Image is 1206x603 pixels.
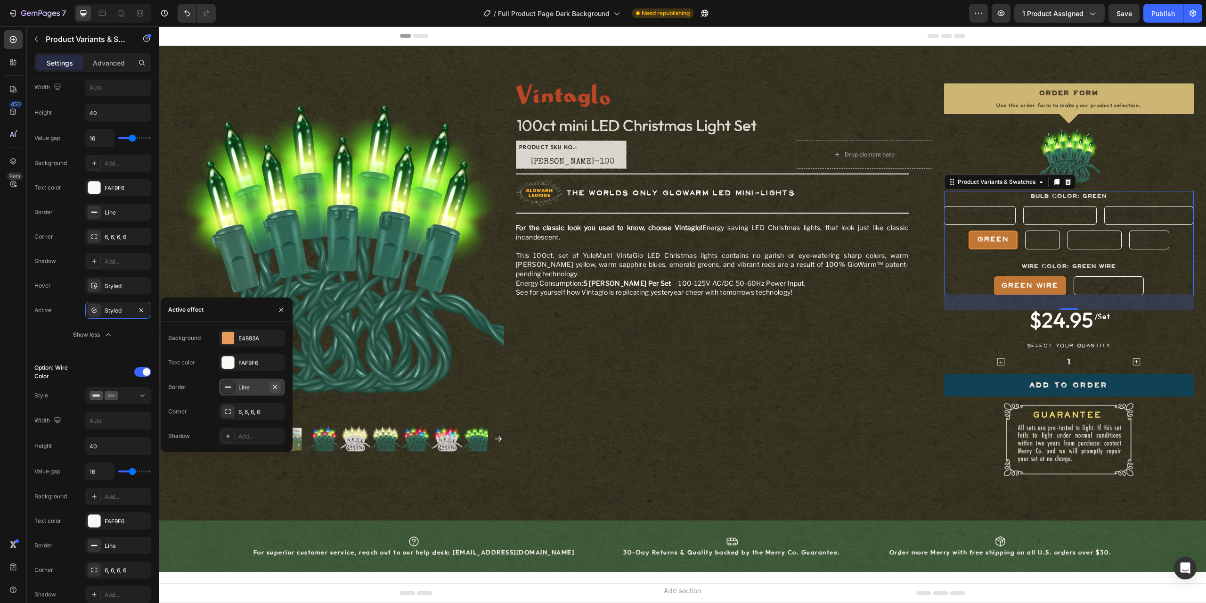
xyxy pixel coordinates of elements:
div: Background [34,159,67,167]
div: Background [168,334,201,342]
div: Corner [34,566,53,574]
div: Option: Wire Color [34,363,83,380]
span: Red [874,209,893,217]
input: Auto [86,79,151,96]
img: gempages_581123104625918472-91ceaaae-199b-4590-ae95-5755329b3d82.png [357,154,404,181]
div: Active [34,306,51,314]
div: 450 [9,100,23,108]
span: White Wire [923,255,977,264]
p: /Set [936,285,951,295]
input: Auto [86,438,151,454]
div: Active effect [168,306,204,314]
span: 1 product assigned [1022,8,1084,18]
div: Text color [34,517,61,525]
div: Show less [73,330,113,339]
legend: Bulb Color: Green [871,165,949,175]
p: PRODUCT SKU NO.: [360,116,432,126]
button: Show less [34,326,151,343]
div: Width [34,414,63,427]
div: Line [105,208,149,217]
legend: Wire Color: Green Wire [862,235,958,245]
button: 7 [4,4,70,23]
button: Save [1108,4,1140,23]
span: Classic Multi [953,184,1027,193]
span: / [494,8,496,18]
input: Auto [86,412,151,429]
div: Height [34,442,52,450]
span: Need republishing [642,9,690,17]
div: Add... [105,493,149,501]
p: Energy Consumption: — 100-125V AC/DC 50-60Hz Power Input. [357,253,647,261]
p: Product Variants & Swatches [46,33,126,45]
div: Value gap [34,467,60,476]
div: Undo/Redo [178,4,216,23]
span: Full Product Page Dark Background [498,8,610,18]
p: Advanced [93,58,125,68]
span: Save [1116,9,1132,17]
div: Height [34,108,52,117]
p: For superior customer service, reach out to our help desk: [EMAIL_ADDRESS][DOMAIN_NAME] [95,522,416,530]
span: Yule Multi [793,184,849,193]
button: increment [921,326,1035,345]
div: Width [34,81,63,94]
div: 6, 6, 6, 6 [238,408,283,416]
div: Styled [105,282,149,290]
div: E4893A [238,334,283,343]
img: gempages_581123104625918472-0ba199df-cc1b-4d05-bcb0-7d6951d585f8.png [357,57,451,81]
div: Shadow [34,257,56,265]
div: Open Intercom Messenger [1174,557,1197,579]
p: ORDER FORM [790,62,1030,72]
h1: 100ct mini LED Christmas Light Set [357,88,773,110]
div: Add... [105,591,149,599]
span: Orange [917,209,955,217]
button: ADD TO ORDER [785,347,1035,370]
div: Add... [105,159,149,168]
div: Corner [34,232,53,241]
h2: [PERSON_NAME]-100 [371,129,456,142]
button: Carousel Next Arrow [335,408,344,417]
div: 6, 6, 6, 6 [105,566,149,575]
span: Vintaclear [872,184,930,193]
input: quantity [899,326,921,345]
p: SELECT YOUR Quantity [786,316,1034,324]
p: Order more Merry with free shipping on all U.S. orders over $30. [731,522,953,530]
iframe: Design area [159,26,1206,603]
div: ADD TO ORDER [871,353,949,364]
div: Add... [238,432,283,441]
img: gempages_581123104625918472-6a84ae2d-83af-4eed-9a97-5673b9cc904d.png [845,377,975,449]
div: Shadow [34,590,56,599]
div: FAF9F6 [105,517,149,526]
div: Line [238,383,266,392]
input: Auto [86,463,114,480]
div: Border [34,208,53,216]
p: 30-Day Returns & Quality backed by the Merry Co. Guarantee. [464,522,682,530]
div: Product Variants & Swatches [797,151,879,160]
div: Border [168,383,187,391]
input: Auto [86,104,151,121]
p: Settings [47,58,73,68]
div: FAF9F6 [238,359,283,367]
p: THE WORLDS ONLY GLOWARM LED MINI-LIGHTS [407,162,636,172]
div: Background [34,492,67,501]
div: Corner [168,407,187,416]
p: 7 [62,8,66,19]
div: Add... [105,257,149,266]
div: Hover [34,281,51,290]
span: Blue [978,209,1002,217]
div: $24.95 [870,279,935,309]
div: Text color [34,183,61,192]
span: Green [819,209,850,217]
div: Border [34,541,53,550]
div: Beta [7,173,23,180]
button: 1 product assigned [1014,4,1105,23]
button: decrement [785,326,900,345]
div: Style [34,391,48,400]
p: See for yourself how Vintaglo is replicating yesteryear cheer with tomorrows technology! [357,262,633,270]
div: Drop element here [686,124,736,132]
div: Text color [168,358,195,367]
button: Publish [1143,4,1183,23]
strong: 5 [PERSON_NAME] Per Set [424,253,513,261]
strong: For the classic look you used to know, choose Vintaglo! [357,197,543,205]
div: Line [105,542,149,550]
